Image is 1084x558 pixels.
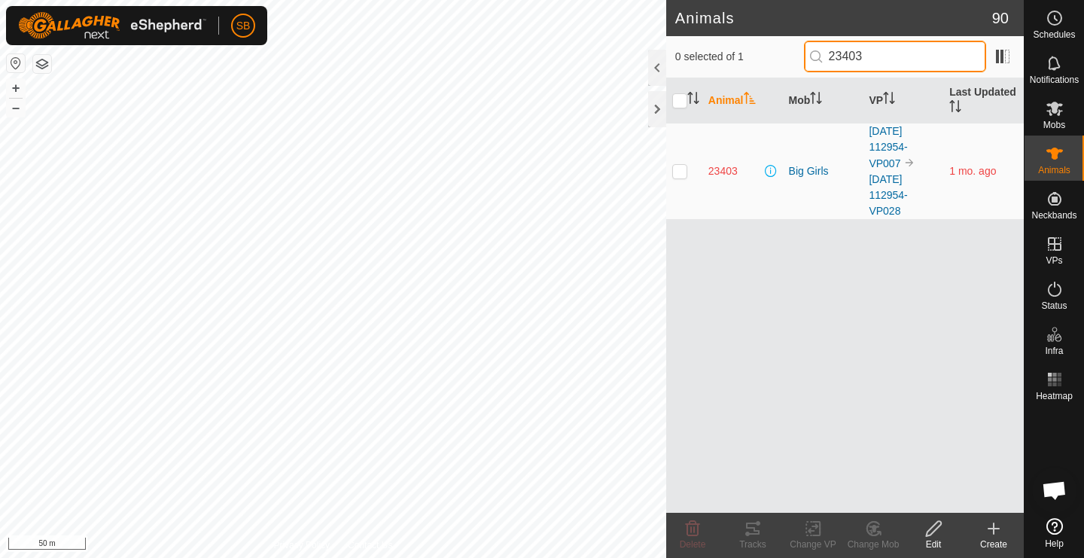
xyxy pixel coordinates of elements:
[903,157,915,169] img: to
[1031,211,1076,220] span: Neckbands
[348,538,392,552] a: Contact Us
[903,538,964,551] div: Edit
[708,163,738,179] span: 23403
[675,9,992,27] h2: Animals
[869,125,907,169] a: [DATE] 112954-VP007
[1043,120,1065,130] span: Mobs
[723,538,783,551] div: Tracks
[804,41,986,72] input: Search (S)
[33,55,51,73] button: Map Layers
[949,102,961,114] p-sorticon: Activate to sort
[869,173,907,217] a: [DATE] 112954-VP028
[843,538,903,551] div: Change Mob
[992,7,1009,29] span: 90
[1033,30,1075,39] span: Schedules
[810,94,822,106] p-sorticon: Activate to sort
[18,12,206,39] img: Gallagher Logo
[949,165,996,177] span: 25 Aug 2025 at 12:31 am
[687,94,699,106] p-sorticon: Activate to sort
[680,539,706,550] span: Delete
[273,538,330,552] a: Privacy Policy
[1025,512,1084,554] a: Help
[7,54,25,72] button: Reset Map
[7,99,25,117] button: –
[783,78,863,123] th: Mob
[1038,166,1070,175] span: Animals
[1036,392,1073,401] span: Heatmap
[1041,301,1067,310] span: Status
[675,49,804,65] span: 0 selected of 1
[7,79,25,97] button: +
[1046,256,1062,265] span: VPs
[964,538,1024,551] div: Create
[883,94,895,106] p-sorticon: Activate to sort
[943,78,1024,123] th: Last Updated
[863,78,943,123] th: VP
[783,538,843,551] div: Change VP
[1032,468,1077,513] div: Open chat
[1045,346,1063,355] span: Infra
[1045,539,1064,548] span: Help
[236,18,251,34] span: SB
[744,94,756,106] p-sorticon: Activate to sort
[702,78,783,123] th: Animal
[1030,75,1079,84] span: Notifications
[789,163,857,179] div: Big Girls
